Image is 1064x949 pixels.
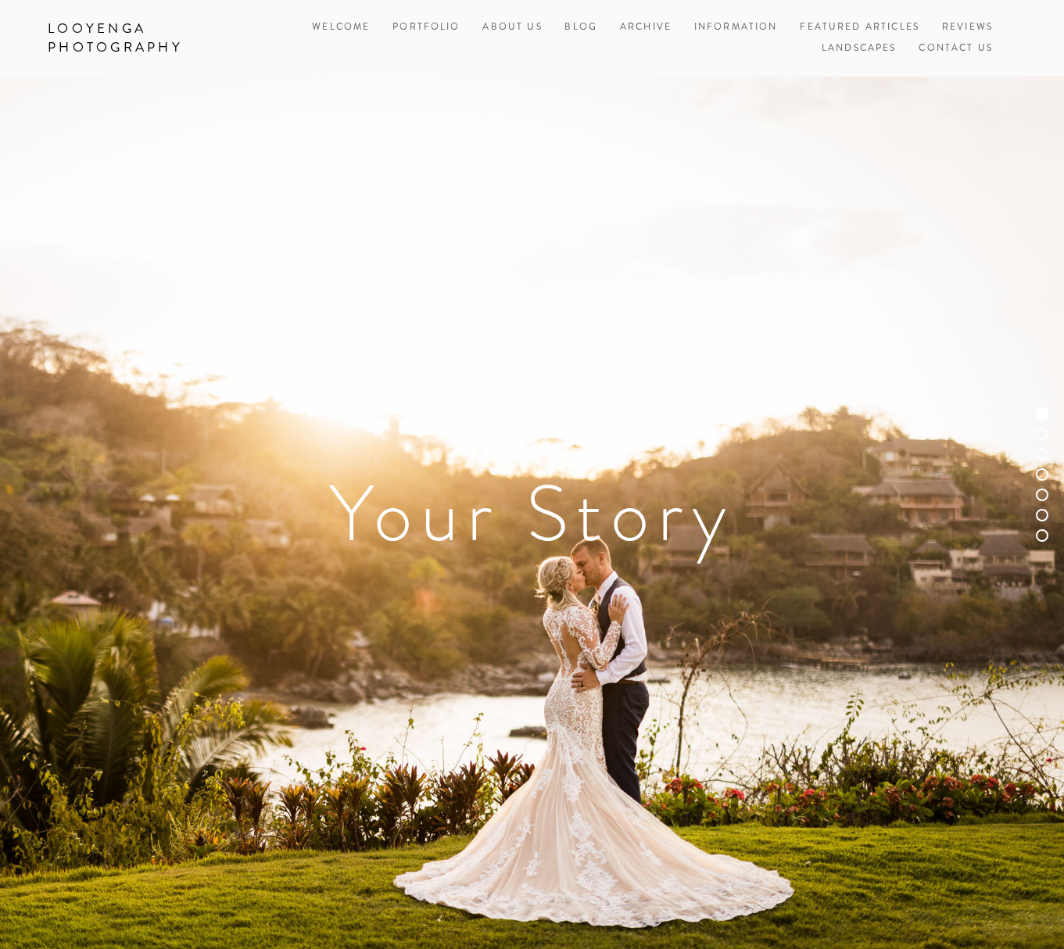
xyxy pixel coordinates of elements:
a: Archive [620,17,672,38]
a: About Us [482,17,542,38]
a: Blog [564,17,597,38]
h1: Your Story [48,474,1016,553]
a: Reviews [942,17,993,38]
a: Featured Articles [800,17,919,38]
a: Contact Us [919,38,993,59]
a: Landscapes [822,38,897,59]
a: Welcome [312,17,370,38]
a: Information [694,20,778,34]
a: Portfolio [392,20,460,34]
a: Looyenga Photography [36,16,256,61]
